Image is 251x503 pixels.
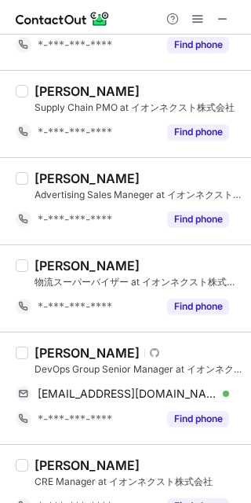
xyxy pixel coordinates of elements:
[35,258,140,274] div: [PERSON_NAME]
[35,171,140,186] div: [PERSON_NAME]
[167,411,229,427] button: Reveal Button
[35,275,242,289] div: 物流スーパーバイザー at イオンネクスト株式会社
[35,475,242,489] div: CRE Manager at イオンネクスト株式会社
[35,457,140,473] div: [PERSON_NAME]
[35,83,140,99] div: [PERSON_NAME]
[38,387,217,401] span: [EMAIL_ADDRESS][DOMAIN_NAME]
[167,124,229,140] button: Reveal Button
[16,9,110,28] img: ContactOut v5.3.10
[35,362,242,376] div: DevOps Group Senior Manager at イオンネクスト株式会社
[35,101,242,115] div: Supply Chain PMO at イオンネクスト株式会社
[35,188,242,202] div: Advertising Sales Maneger at イオンネクスト株式会社
[167,37,229,53] button: Reveal Button
[167,211,229,227] button: Reveal Button
[167,299,229,314] button: Reveal Button
[35,345,140,361] div: [PERSON_NAME]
